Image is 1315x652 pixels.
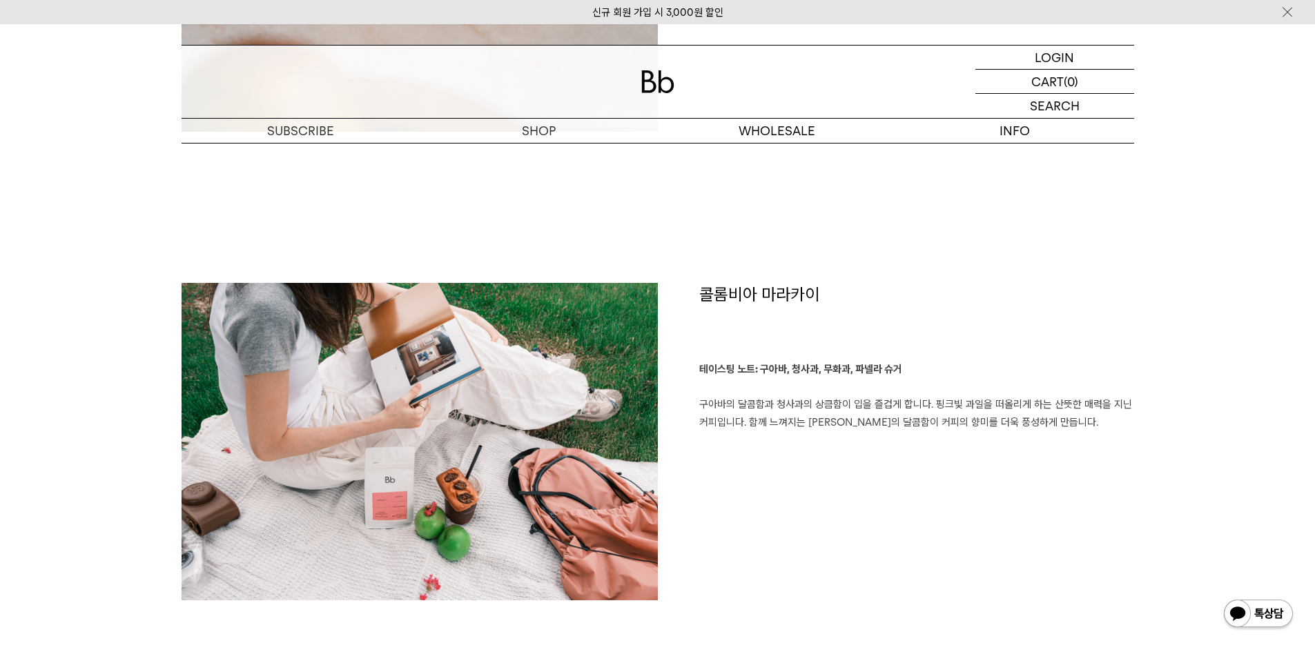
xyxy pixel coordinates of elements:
p: INFO [896,119,1134,143]
p: LOGIN [1035,46,1074,69]
p: (0) [1064,70,1078,93]
a: SUBSCRIBE [182,119,420,143]
p: 구아바의 달콤함과 청사과의 상큼함이 입을 즐겁게 합니다. 핑크빛 과일을 떠올리게 하는 산뜻한 매력을 지닌 커피입니다. 함께 느껴지는 [PERSON_NAME]의 달콤함이 커피의... [699,361,1134,431]
p: WHOLESALE [658,119,896,143]
a: SHOP [420,119,658,143]
a: CART (0) [975,70,1134,94]
a: LOGIN [975,46,1134,70]
h1: 콜롬비아 마라카이 [699,283,1134,362]
img: 6f2c0ecf5c9d63eb7c2cb77e014dcaaf_103635.jpg [182,283,658,600]
p: SEARCH [1030,94,1080,118]
img: 로고 [641,70,674,93]
a: 도매 서비스 [658,144,896,167]
img: 카카오톡 채널 1:1 채팅 버튼 [1223,598,1294,631]
a: 신규 회원 가입 시 3,000원 할인 [592,6,723,19]
b: 테이스팅 노트: 구아바, 청사과, 무화과, 파넬라 슈거 [699,363,902,375]
p: CART [1031,70,1064,93]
